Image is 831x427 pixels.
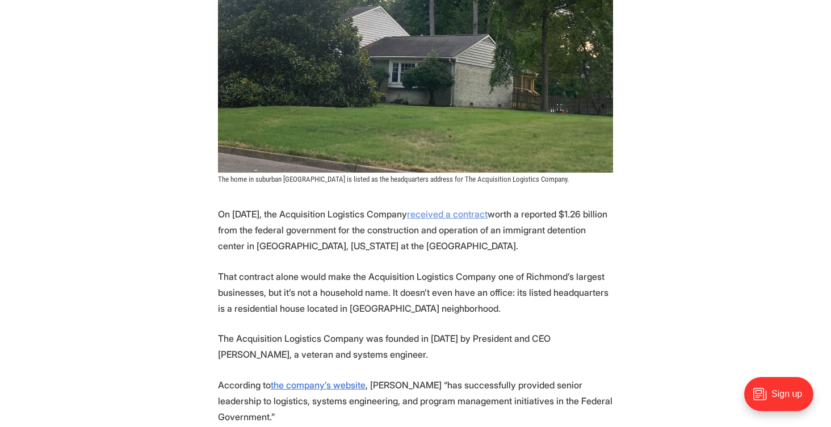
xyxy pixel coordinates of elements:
[218,377,613,425] p: According to , [PERSON_NAME] “has successfully provided senior leadership to logistics, systems e...
[218,269,613,316] p: That contract alone would make the Acquisition Logistics Company one of Richmond’s largest busine...
[271,379,366,391] a: the company’s website
[218,175,569,183] span: The home in suburban [GEOGRAPHIC_DATA] is listed as the headquarters address for The Acquisition ...
[407,208,488,220] a: received a contract
[218,206,613,254] p: On [DATE], the Acquisition Logistics Company worth a reported $1.26 billion from the federal gove...
[218,330,613,362] p: The Acquisition Logistics Company was founded in [DATE] by President and CEO [PERSON_NAME], a vet...
[735,371,831,427] iframe: portal-trigger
